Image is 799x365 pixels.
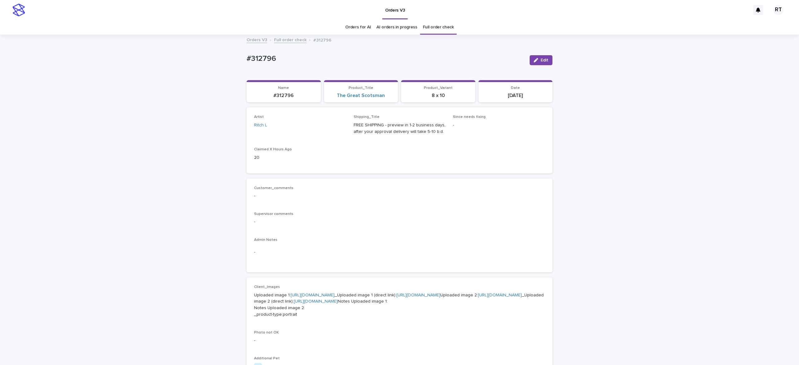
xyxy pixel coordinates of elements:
p: #312796 [250,93,317,99]
img: stacker-logo-s-only.png [12,4,25,16]
a: Orders V3 [247,36,267,43]
a: The Great Scotsman [337,93,385,99]
span: Additional Pet [254,357,280,360]
a: [URL][DOMAIN_NAME] [396,293,440,297]
a: Orders for AI [345,20,371,35]
span: Since needs fixing [453,115,486,119]
p: [DATE] [482,93,549,99]
span: Product_Variant [424,86,453,90]
a: [URL][DOMAIN_NAME] [478,293,522,297]
span: Name [278,86,289,90]
span: Artist [254,115,264,119]
p: - [453,122,545,129]
p: - [254,219,545,225]
p: 20 [254,154,346,161]
span: Date [511,86,520,90]
span: Photo not OK [254,331,279,334]
span: Product_Title [349,86,373,90]
a: AI orders in progress [376,20,417,35]
span: Supervisor comments [254,212,293,216]
p: #312796 [247,54,525,63]
span: Claimed X Hours Ago [254,148,292,151]
a: Ritch L [254,122,267,129]
span: Admin Notes [254,238,277,242]
span: Customer_comments [254,186,293,190]
span: Shipping_Title [354,115,380,119]
div: RT [773,5,783,15]
p: - [254,337,545,344]
p: Uploaded image 1: _Uploaded image 1 (direct link): Uploaded image 2: _Uploaded image 2 (direct li... [254,292,545,318]
p: 8 x 10 [405,93,472,99]
a: [URL][DOMAIN_NAME] [291,293,335,297]
a: Full order check [274,36,306,43]
p: - [254,193,545,199]
a: [URL][DOMAIN_NAME] [294,299,338,304]
p: #312796 [313,36,331,43]
button: Edit [530,55,552,65]
p: - [254,249,545,255]
p: FREE SHIPPING - preview in 1-2 business days, after your approval delivery will take 5-10 b.d. [354,122,446,135]
span: Edit [541,58,548,62]
span: Client_Images [254,285,280,289]
a: Full order check [423,20,454,35]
